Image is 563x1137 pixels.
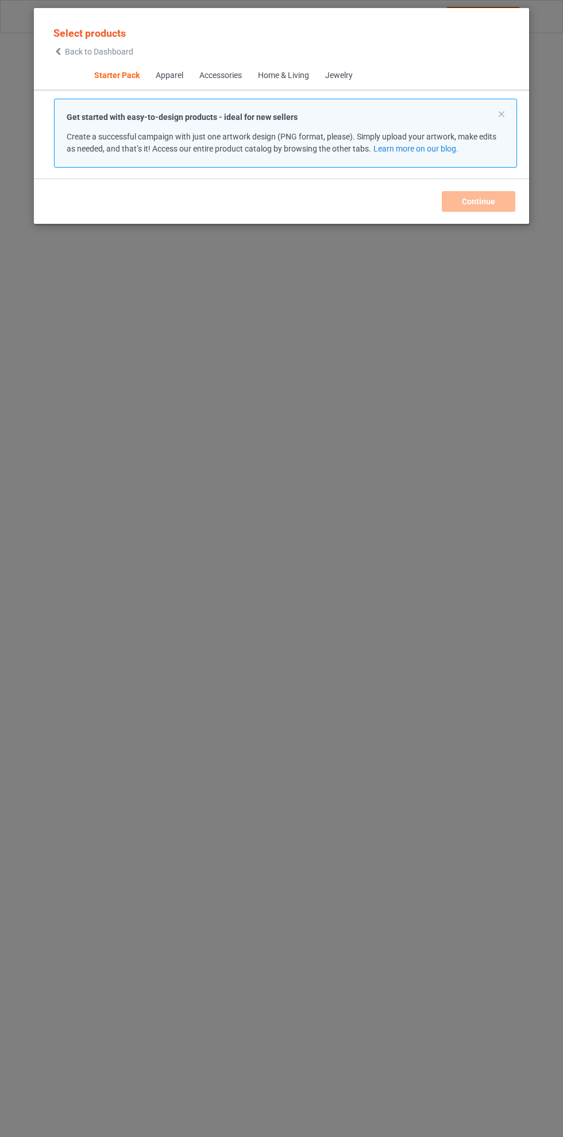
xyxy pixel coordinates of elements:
div: Jewelry [325,70,352,82]
a: Learn more on our blog. [373,144,458,153]
span: Starter Pack [86,62,147,90]
strong: Get started with easy-to-design products - ideal for new sellers [67,112,298,122]
span: Back to Dashboard [65,47,133,56]
div: Apparel [155,70,183,82]
div: Accessories [199,70,241,82]
span: Create a successful campaign with just one artwork design (PNG format, please). Simply upload you... [67,132,496,153]
div: Home & Living [257,70,309,82]
span: Select products [53,27,126,39]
